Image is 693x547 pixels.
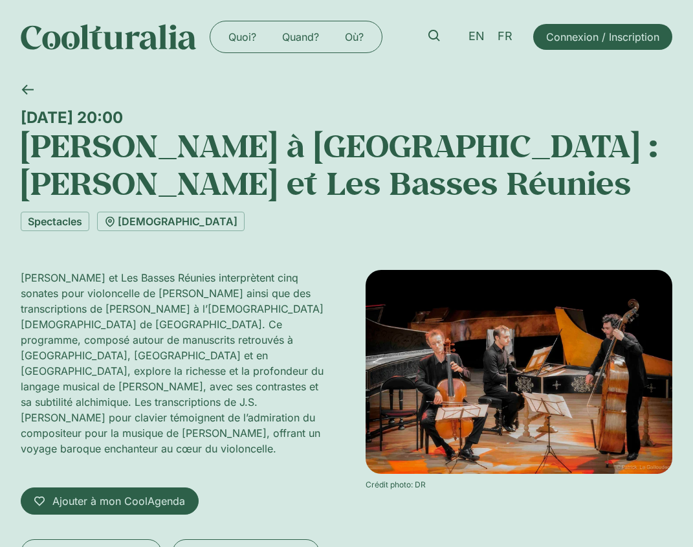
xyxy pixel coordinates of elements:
[215,27,377,47] nav: Menu
[491,27,519,46] a: FR
[52,493,185,509] span: Ajouter à mon CoolAgenda
[468,30,485,43] span: EN
[533,24,672,50] a: Connexion / Inscription
[366,479,672,491] div: Crédit photo: DR
[332,27,377,47] a: Où?
[546,29,659,45] span: Connexion / Inscription
[21,212,89,231] a: Spectacles
[462,27,491,46] a: EN
[21,270,327,456] p: [PERSON_NAME] et Les Basses Réunies interprètent cinq sonates pour violoncelle de [PERSON_NAME] a...
[498,30,512,43] span: FR
[21,487,199,515] a: Ajouter à mon CoolAgenda
[215,27,269,47] a: Quoi?
[21,127,672,201] h1: [PERSON_NAME] à [GEOGRAPHIC_DATA] : [PERSON_NAME] et Les Basses Réunies
[97,212,245,231] a: [DEMOGRAPHIC_DATA]
[21,108,672,127] div: [DATE] 20:00
[269,27,332,47] a: Quand?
